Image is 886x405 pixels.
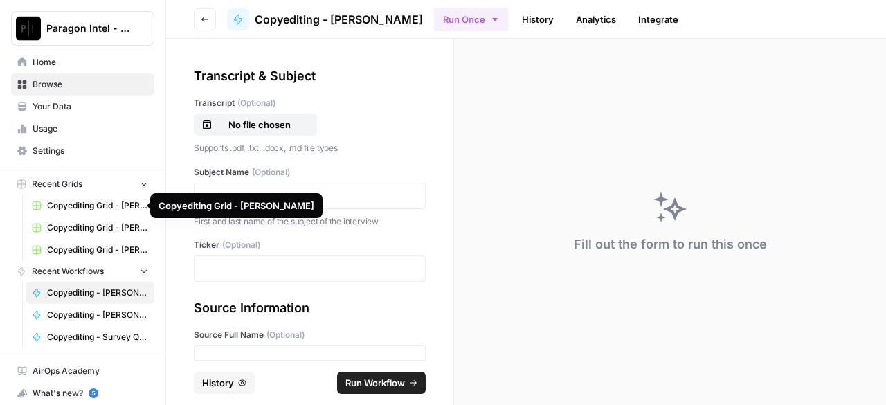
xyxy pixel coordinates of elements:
[222,239,260,251] span: (Optional)
[11,174,154,195] button: Recent Grids
[568,8,624,30] a: Analytics
[11,261,154,282] button: Recent Workflows
[26,239,154,261] a: Copyediting Grid - [PERSON_NAME]
[194,114,317,136] button: No file chosen
[227,8,423,30] a: Copyediting - [PERSON_NAME]
[11,51,154,73] a: Home
[16,16,41,41] img: Paragon Intel - Copyediting Logo
[11,118,154,140] a: Usage
[11,11,154,46] button: Workspace: Paragon Intel - Copyediting
[255,11,423,28] span: Copyediting - [PERSON_NAME]
[194,166,426,179] label: Subject Name
[630,8,687,30] a: Integrate
[574,235,767,254] div: Fill out the form to run this once
[237,97,275,109] span: (Optional)
[345,376,405,390] span: Run Workflow
[47,309,148,321] span: Copyediting - [PERSON_NAME]
[202,376,234,390] span: History
[514,8,562,30] a: History
[33,56,148,69] span: Home
[33,78,148,91] span: Browse
[33,123,148,135] span: Usage
[337,372,426,394] button: Run Workflow
[194,141,426,155] p: Supports .pdf, .txt, .docx, .md file types
[194,66,426,86] div: Transcript & Subject
[26,326,154,348] a: Copyediting - Survey Questions - [PERSON_NAME]
[159,199,314,213] div: Copyediting Grid - [PERSON_NAME]
[11,73,154,96] a: Browse
[47,199,148,212] span: Copyediting Grid - [PERSON_NAME]
[11,382,154,404] button: What's new? 5
[11,360,154,382] a: AirOps Academy
[215,118,304,132] p: No file chosen
[26,195,154,217] a: Copyediting Grid - [PERSON_NAME]
[47,287,148,299] span: Copyediting - [PERSON_NAME]
[194,372,255,394] button: History
[26,304,154,326] a: Copyediting - [PERSON_NAME]
[11,140,154,162] a: Settings
[91,390,95,397] text: 5
[47,244,148,256] span: Copyediting Grid - [PERSON_NAME]
[266,329,305,341] span: (Optional)
[11,96,154,118] a: Your Data
[194,239,426,251] label: Ticker
[194,215,426,228] p: First and last name of the subject of the interview
[32,265,104,278] span: Recent Workflows
[194,329,426,341] label: Source Full Name
[252,166,290,179] span: (Optional)
[26,282,154,304] a: Copyediting - [PERSON_NAME]
[33,145,148,157] span: Settings
[194,97,426,109] label: Transcript
[194,298,426,318] div: Source Information
[47,222,148,234] span: Copyediting Grid - [PERSON_NAME]
[47,331,148,343] span: Copyediting - Survey Questions - [PERSON_NAME]
[32,178,82,190] span: Recent Grids
[89,388,98,398] a: 5
[46,21,130,35] span: Paragon Intel - Copyediting
[12,383,154,404] div: What's new?
[434,8,508,31] button: Run Once
[33,365,148,377] span: AirOps Academy
[33,100,148,113] span: Your Data
[26,217,154,239] a: Copyediting Grid - [PERSON_NAME]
